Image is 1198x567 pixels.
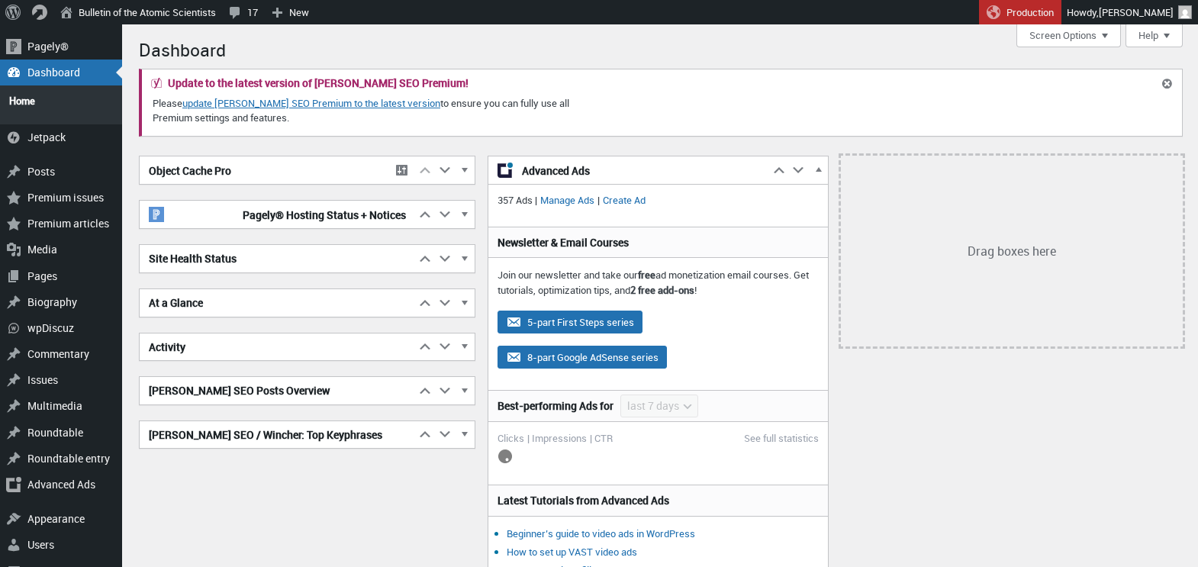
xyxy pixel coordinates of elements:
h2: [PERSON_NAME] SEO / Wincher: Top Keyphrases [140,421,415,449]
button: Screen Options [1016,24,1121,47]
strong: free [638,268,655,282]
h2: Pagely® Hosting Status + Notices [140,201,415,228]
a: Beginner’s guide to video ads in WordPress [507,527,695,540]
p: 357 Ads | | [498,193,820,208]
a: How to set up VAST video ads [507,545,637,559]
h2: [PERSON_NAME] SEO Posts Overview [140,377,415,404]
img: loading [498,449,513,464]
button: 8-part Google AdSense series [498,346,667,369]
h2: At a Glance [140,289,415,317]
h2: Site Health Status [140,245,415,272]
h3: Latest Tutorials from Advanced Ads [498,493,820,508]
img: pagely-w-on-b20x20.png [149,207,164,222]
span: Advanced Ads [522,163,760,179]
p: Join our newsletter and take our ad monetization email courses. Get tutorials, optimization tips,... [498,268,820,298]
a: Create Ad [600,193,649,207]
a: update [PERSON_NAME] SEO Premium to the latest version [182,96,440,110]
h2: Object Cache Pro [140,157,388,185]
a: Manage Ads [537,193,597,207]
h3: Best-performing Ads for [498,398,613,414]
button: Help [1126,24,1183,47]
button: 5-part First Steps series [498,311,642,333]
span: [PERSON_NAME] [1099,5,1174,19]
strong: 2 free add-ons [630,283,694,297]
h2: Update to the latest version of [PERSON_NAME] SEO Premium! [168,78,469,89]
h2: Activity [140,333,415,361]
p: Please to ensure you can fully use all Premium settings and features. [151,95,612,127]
h3: Newsletter & Email Courses [498,235,820,250]
h1: Dashboard [139,32,1183,65]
